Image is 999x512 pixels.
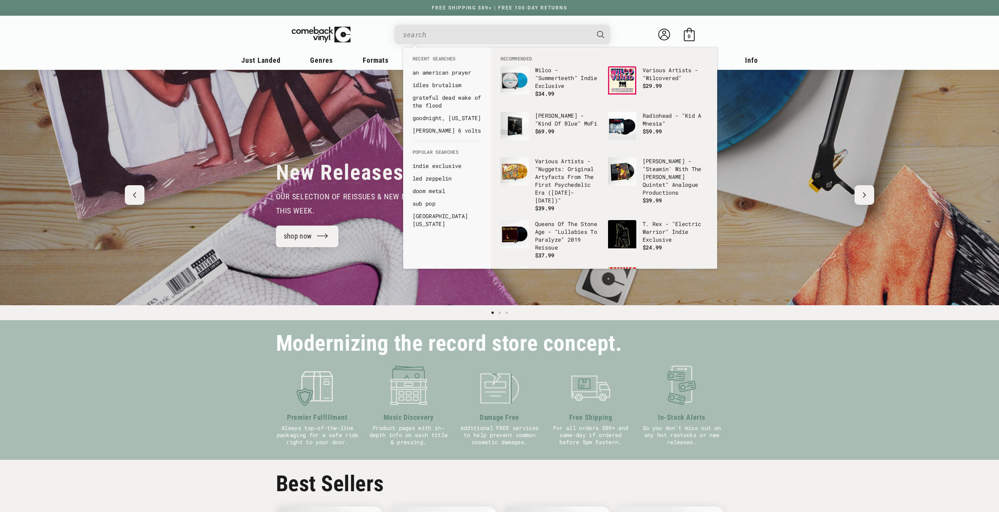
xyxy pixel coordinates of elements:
[496,309,503,316] button: Load slide 2 of 3
[276,160,404,186] h2: New Releases
[363,56,389,64] span: Formats
[535,267,600,275] p: The Beatles - "1"
[409,91,486,112] li: recent_searches: grateful dead wake of the flood
[403,141,491,234] div: Popular Searches
[500,66,600,104] a: Wilco - "Summerteeth" Indie Exclusive Wilco - "Summerteeth" Indie Exclusive $34.99
[241,56,281,64] span: Just Landed
[409,210,486,230] li: default_suggestions: hotel california
[413,127,482,135] a: [PERSON_NAME] 6 volts
[500,220,600,259] a: Queens Of The Stone Age - "Lullabies To Paralyze" 2019 Reissue Queens Of The Stone Age - "Lullabi...
[643,128,662,135] span: $59.99
[500,220,529,248] img: Queens Of The Stone Age - "Lullabies To Paralyze" 2019 Reissue
[458,412,541,423] h3: Damage Free
[413,81,482,89] a: idles brutalism
[608,267,636,295] img: Incubus - "Light Grenades" Regular
[500,157,529,186] img: Various Artists - "Nuggets: Original Artyfacts From The First Psychedelic Era (1965-1968)"
[394,25,610,44] div: Search
[643,82,662,89] span: $29.99
[535,157,600,204] p: Various Artists - "Nuggets: Original Artyfacts From The First Psychedelic Era ([DATE]-[DATE])"
[500,267,600,305] a: The Beatles - "1" The Beatles - "1"
[503,309,510,316] button: Load slide 3 of 3
[643,157,708,197] p: [PERSON_NAME] - "Steamin' With The [PERSON_NAME] Quintet" Analogue Productions
[413,187,482,195] a: doom metal
[491,47,717,269] div: Recommended
[409,112,486,124] li: recent_searches: goodnight, texas
[643,112,708,128] p: Radiohead - "Kid A Mnesia"
[604,263,712,309] li: default_products: Incubus - "Light Grenades" Regular
[535,90,555,97] span: $34.99
[549,412,632,423] h3: Free Shipping
[413,200,482,208] a: sub pop
[497,108,604,153] li: default_products: Miles Davis - "Kind Of Blue" MoFi
[276,334,622,353] h2: Modernizing the record store concept.
[688,33,690,39] span: 0
[643,197,662,204] span: $39.99
[276,412,359,423] h3: Premier Fulfillment
[590,25,611,44] button: Search
[535,251,555,259] span: $37.99
[276,226,339,247] a: shop now
[500,267,529,295] img: The Beatles - "1"
[458,425,541,446] p: Additional FREE services to help prevent common cosmetic damages.
[608,157,708,204] a: Miles Davis - "Steamin' With The Miles Davis Quintet" Analogue Productions [PERSON_NAME] - "Steam...
[608,157,636,186] img: Miles Davis - "Steamin' With The Miles Davis Quintet" Analogue Productions
[489,309,496,316] button: Load slide 1 of 3
[500,157,600,212] a: Various Artists - "Nuggets: Original Artyfacts From The First Psychedelic Era (1965-1968)" Variou...
[855,185,874,205] button: Next slide
[125,185,144,205] button: Previous slide
[367,412,450,423] h3: Music Discovery
[604,153,712,208] li: default_products: Miles Davis - "Steamin' With The Miles Davis Quintet" Analogue Productions
[535,128,555,135] span: $69.99
[500,112,600,149] a: Miles Davis - "Kind Of Blue" MoFi [PERSON_NAME] - "Kind Of Blue" MoFi $69.99
[409,197,486,210] li: default_suggestions: sub pop
[409,124,486,137] li: recent_searches: fred eaglesmith 6 volts
[608,66,708,104] a: Various Artists - "Wilcovered" Various Artists - "Wilcovered" $29.99
[409,185,486,197] li: default_suggestions: doom metal
[424,5,575,11] a: FREE SHIPPING $89+ | FREE 100-DAY RETURNS
[413,114,482,122] a: goodnight, [US_STATE]
[413,162,482,170] a: indie exclusive
[500,66,529,95] img: Wilco - "Summerteeth" Indie Exclusive
[500,112,529,140] img: Miles Davis - "Kind Of Blue" MoFi
[535,112,600,128] p: [PERSON_NAME] - "Kind Of Blue" MoFi
[497,263,604,309] li: default_products: The Beatles - "1"
[604,108,712,153] li: default_products: Radiohead - "Kid A Mnesia"
[549,425,632,446] p: For all orders $89+ and same-day if ordered before 5pm Eastern.
[367,425,450,446] p: Product pages with in-depth info on each title & pressing.
[497,62,604,108] li: default_products: Wilco - "Summerteeth" Indie Exclusive
[497,216,604,263] li: default_products: Queens Of The Stone Age - "Lullabies To Paralyze" 2019 Reissue
[608,112,708,149] a: Radiohead - "Kid A Mnesia" Radiohead - "Kid A Mnesia" $59.99
[745,56,758,64] span: Info
[409,79,486,91] li: recent_searches: idles brutalism
[497,153,604,216] li: default_products: Various Artists - "Nuggets: Original Artyfacts From The First Psychedelic Era (...
[608,66,636,95] img: Various Artists - "Wilcovered"
[608,220,708,258] a: T. Rex - "Electric Warrior" Indie Exclusive T. Rex - "Electric Warrior" Indie Exclusive $24.99
[413,94,482,109] a: grateful dead wake of the flood
[640,425,723,446] p: So you don't miss out on any hot restocks or new releases.
[413,69,482,77] a: an american prayer
[604,216,712,262] li: default_products: T. Rex - "Electric Warrior" Indie Exclusive
[409,172,486,185] li: default_suggestions: led zeppelin
[535,220,600,251] p: Queens Of The Stone Age - "Lullabies To Paralyze" 2019 Reissue
[604,62,712,108] li: default_products: Various Artists - "Wilcovered"
[409,66,486,79] li: recent_searches: an american prayer
[608,267,708,305] a: Incubus - "Light Grenades" Regular Incubus - "Light Grenades" Regular
[409,149,486,160] li: Popular Searches
[276,425,359,446] p: Always top-of-the-line packaging for a safe ride right to your door.
[403,27,589,43] input: When autocomplete results are available use up and down arrows to review and enter to select
[608,220,636,248] img: T. Rex - "Electric Warrior" Indie Exclusive
[409,160,486,172] li: default_suggestions: indie exclusive
[413,175,482,182] a: led zeppelin
[413,212,482,228] a: [GEOGRAPHIC_DATA][US_STATE]
[276,192,477,215] span: our selection of reissues & new music that dropped this week.
[409,55,486,66] li: Recent Searches
[403,47,491,141] div: Recent Searches
[497,55,712,62] li: Recommended
[643,220,708,244] p: T. Rex - "Electric Warrior" Indie Exclusive
[643,267,708,283] p: Incubus - "Light Grenades" Regular
[608,112,636,140] img: Radiohead - "Kid A Mnesia"
[535,66,600,90] p: Wilco - "Summerteeth" Indie Exclusive
[640,412,723,423] h3: In-Stock Alerts
[643,66,708,82] p: Various Artists - "Wilcovered"
[535,204,555,212] span: $39.99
